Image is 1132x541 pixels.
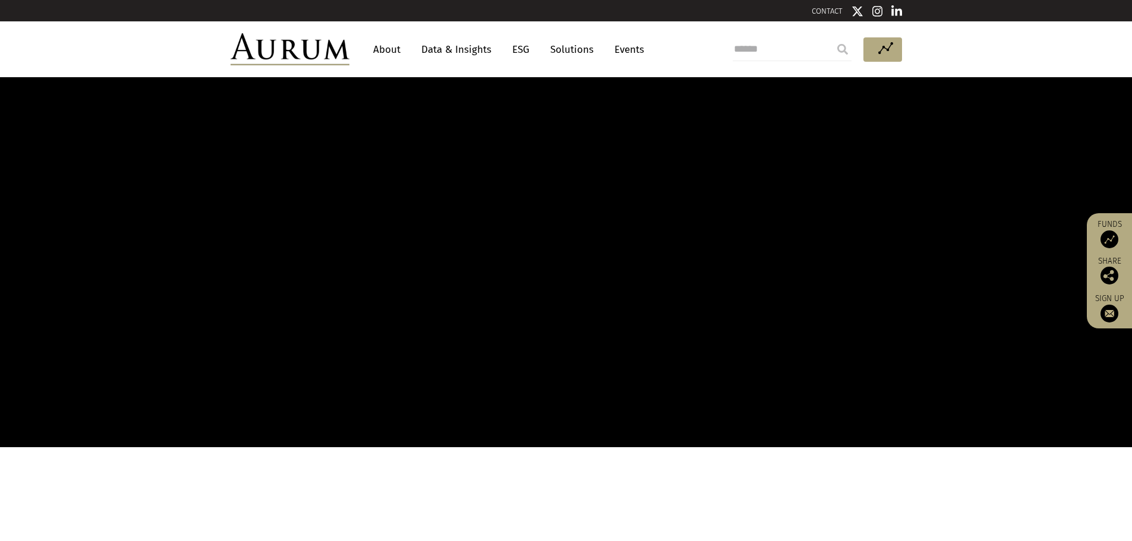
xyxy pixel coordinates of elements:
a: Funds [1093,219,1126,248]
img: Sign up to our newsletter [1101,305,1118,322]
a: ESG [506,39,535,61]
a: About [367,39,406,61]
a: Events [608,39,644,61]
a: Sign up [1093,293,1126,322]
div: Share [1093,257,1126,284]
img: Aurum [231,33,349,65]
a: CONTACT [812,7,843,15]
img: Access Funds [1101,230,1118,248]
a: Solutions [544,39,600,61]
input: Submit [831,37,854,61]
img: Share this post [1101,267,1118,284]
img: Twitter icon [852,5,863,17]
img: Instagram icon [872,5,883,17]
img: Linkedin icon [891,5,902,17]
a: Data & Insights [415,39,497,61]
